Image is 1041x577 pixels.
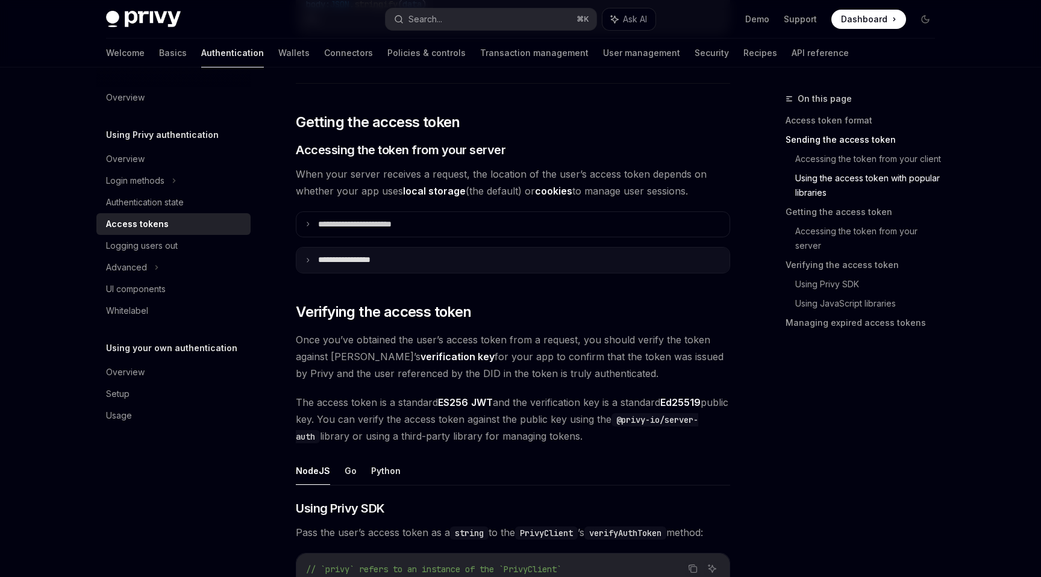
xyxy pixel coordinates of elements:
[96,405,251,426] a: Usage
[106,365,145,379] div: Overview
[106,341,237,355] h5: Using your own authentication
[106,195,184,210] div: Authentication state
[784,13,817,25] a: Support
[106,282,166,296] div: UI components
[602,8,655,30] button: Ask AI
[916,10,935,29] button: Toggle dark mode
[786,202,945,222] a: Getting the access token
[704,561,720,576] button: Ask AI
[660,396,701,409] a: Ed25519
[296,524,730,541] span: Pass the user’s access token as a to the ’s method:
[515,526,578,540] code: PrivyClient
[345,457,357,485] button: Go
[786,111,945,130] a: Access token format
[106,39,145,67] a: Welcome
[96,87,251,108] a: Overview
[296,302,471,322] span: Verifying the access token
[296,166,730,199] span: When your server receives a request, the location of the user’s access token depends on whether y...
[831,10,906,29] a: Dashboard
[795,222,945,255] a: Accessing the token from your server
[96,235,251,257] a: Logging users out
[159,39,187,67] a: Basics
[296,331,730,382] span: Once you’ve obtained the user’s access token from a request, you should verify the token against ...
[278,39,310,67] a: Wallets
[795,294,945,313] a: Using JavaScript libraries
[371,457,401,485] button: Python
[438,396,468,409] a: ES256
[841,13,887,25] span: Dashboard
[106,173,164,188] div: Login methods
[420,351,495,363] strong: verification key
[786,130,945,149] a: Sending the access token
[480,39,589,67] a: Transaction management
[386,8,596,30] button: Search...⌘K
[296,142,505,158] span: Accessing the token from your server
[96,148,251,170] a: Overview
[106,239,178,253] div: Logging users out
[795,275,945,294] a: Using Privy SDK
[795,169,945,202] a: Using the access token with popular libraries
[745,13,769,25] a: Demo
[798,92,852,106] span: On this page
[408,12,442,27] div: Search...
[306,564,561,575] span: // `privy` refers to an instance of the `PrivyClient`
[792,39,849,67] a: API reference
[106,260,147,275] div: Advanced
[106,128,219,142] h5: Using Privy authentication
[96,278,251,300] a: UI components
[106,304,148,318] div: Whitelabel
[296,413,698,443] code: @privy-io/server-auth
[96,300,251,322] a: Whitelabel
[795,149,945,169] a: Accessing the token from your client
[106,11,181,28] img: dark logo
[403,185,466,197] strong: local storage
[695,39,729,67] a: Security
[201,39,264,67] a: Authentication
[584,526,666,540] code: verifyAuthToken
[106,90,145,105] div: Overview
[106,408,132,423] div: Usage
[296,500,385,517] span: Using Privy SDK
[786,255,945,275] a: Verifying the access token
[296,394,730,444] span: The access token is a standard and the verification key is a standard public key. You can verify ...
[743,39,777,67] a: Recipes
[603,39,680,67] a: User management
[296,457,330,485] button: NodeJS
[471,396,493,409] a: JWT
[685,561,701,576] button: Copy the contents from the code block
[623,13,647,25] span: Ask AI
[96,383,251,405] a: Setup
[324,39,373,67] a: Connectors
[535,185,572,197] strong: cookies
[106,387,130,401] div: Setup
[786,313,945,332] a: Managing expired access tokens
[450,526,489,540] code: string
[96,213,251,235] a: Access tokens
[106,152,145,166] div: Overview
[96,192,251,213] a: Authentication state
[106,217,169,231] div: Access tokens
[296,113,460,132] span: Getting the access token
[577,14,589,24] span: ⌘ K
[96,361,251,383] a: Overview
[387,39,466,67] a: Policies & controls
